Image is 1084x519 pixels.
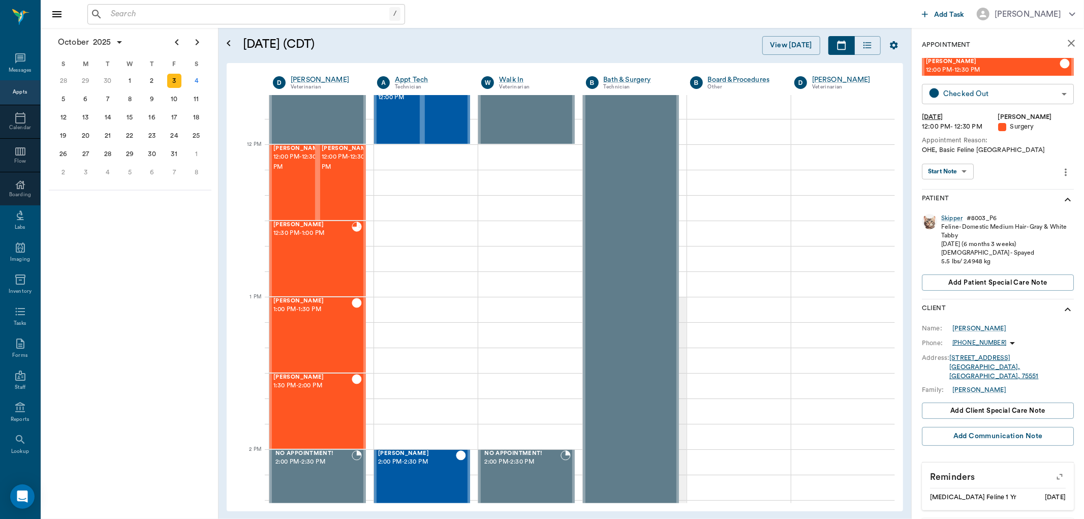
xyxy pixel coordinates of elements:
[273,228,352,238] span: 12:30 PM - 1:00 PM
[9,67,32,74] div: Messages
[78,110,92,125] div: Monday, October 13, 2025
[275,450,352,457] span: NO APPOINTMENT!
[922,339,952,348] div: Phone:
[922,427,1074,446] button: Add Communication Note
[123,92,137,106] div: Wednesday, October 8, 2025
[922,353,949,362] div: Address:
[273,222,352,228] span: [PERSON_NAME]
[10,484,35,509] div: Open Intercom Messenger
[952,324,1006,333] div: [PERSON_NAME]
[922,324,952,333] div: Name:
[322,145,373,152] span: [PERSON_NAME]
[422,68,471,144] div: CHECKED_OUT, 11:30 AM - 12:00 PM
[145,110,159,125] div: Thursday, October 16, 2025
[377,76,390,89] div: A
[1062,303,1074,316] svg: show more
[922,112,998,122] div: [DATE]
[101,165,115,179] div: Tuesday, November 4, 2025
[53,32,129,52] button: October2025
[273,145,324,152] span: [PERSON_NAME]
[1058,164,1074,181] button: more
[499,75,570,85] div: Walk In
[604,75,675,85] a: Bath & Surgery
[941,257,1074,266] div: 5.5 lbs / 2.4948 kg
[56,74,71,88] div: Sunday, September 28, 2025
[995,8,1061,20] div: [PERSON_NAME]
[189,92,203,106] div: Saturday, October 11, 2025
[481,76,494,89] div: W
[922,136,1074,145] div: Appointment Reason:
[499,83,570,91] div: Veterinarian
[101,147,115,161] div: Tuesday, October 28, 2025
[941,223,1074,240] div: Feline - Domestic Medium Hair - Gray & White Tabby
[922,385,952,394] div: Family:
[167,147,181,161] div: Friday, October 31, 2025
[708,83,779,91] div: Other
[943,88,1058,100] div: Checked Out
[918,5,969,23] button: Add Task
[56,165,71,179] div: Sunday, November 2, 2025
[291,75,362,85] div: [PERSON_NAME]
[708,75,779,85] a: Board &Procedures
[187,32,207,52] button: Next page
[949,355,1038,380] a: [STREET_ADDRESS][GEOGRAPHIC_DATA], [GEOGRAPHIC_DATA], 75551
[922,145,1074,155] div: OHE, Basic Feline [GEOGRAPHIC_DATA]
[101,129,115,143] div: Tuesday, October 21, 2025
[952,385,1006,394] a: [PERSON_NAME]
[269,297,366,373] div: CHECKED_OUT, 1:00 PM - 1:30 PM
[948,277,1047,288] span: Add patient Special Care Note
[926,65,1060,75] span: 12:00 PM - 12:30 PM
[395,75,466,85] a: Appt Tech
[926,58,1060,65] span: [PERSON_NAME]
[123,147,137,161] div: Wednesday, October 29, 2025
[189,74,203,88] div: Today, Saturday, October 4, 2025
[15,224,25,231] div: Labs
[275,457,352,467] span: 2:00 PM - 2:30 PM
[189,110,203,125] div: Saturday, October 18, 2025
[56,92,71,106] div: Sunday, October 5, 2025
[922,463,1074,488] p: Reminders
[167,110,181,125] div: Friday, October 17, 2025
[478,68,574,144] div: BOOKED, 11:30 AM - 12:00 PM
[812,75,883,85] a: [PERSON_NAME]
[123,110,137,125] div: Wednesday, October 15, 2025
[1061,33,1081,53] button: close
[322,152,373,172] span: 12:00 PM - 12:30 PM
[922,122,998,132] div: 12:00 PM - 12:30 PM
[11,448,29,455] div: Lookup
[141,56,163,72] div: T
[928,166,957,177] div: Start Note
[604,83,675,91] div: Technician
[11,416,29,423] div: Reports
[273,304,352,315] span: 1:00 PM - 1:30 PM
[922,303,946,316] p: Client
[78,165,92,179] div: Monday, November 3, 2025
[52,56,75,72] div: S
[56,129,71,143] div: Sunday, October 19, 2025
[189,165,203,179] div: Saturday, November 8, 2025
[389,7,400,21] div: /
[484,457,560,467] span: 2:00 PM - 2:30 PM
[269,221,366,297] div: READY_TO_CHECKOUT, 12:30 PM - 1:00 PM
[941,214,963,223] a: Skipper
[812,83,883,91] div: Veterinarian
[762,36,820,55] button: View [DATE]
[119,56,141,72] div: W
[56,110,71,125] div: Sunday, October 12, 2025
[318,144,366,221] div: READY_TO_CHECKOUT, 12:00 PM - 12:30 PM
[395,83,466,91] div: Technician
[14,320,26,327] div: Tasks
[101,92,115,106] div: Tuesday, October 7, 2025
[378,450,456,457] span: [PERSON_NAME]
[145,165,159,179] div: Thursday, November 6, 2025
[167,32,187,52] button: Previous page
[145,92,159,106] div: Thursday, October 9, 2025
[273,298,352,304] span: [PERSON_NAME]
[243,36,510,52] h5: [DATE] (CDT)
[78,147,92,161] div: Monday, October 27, 2025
